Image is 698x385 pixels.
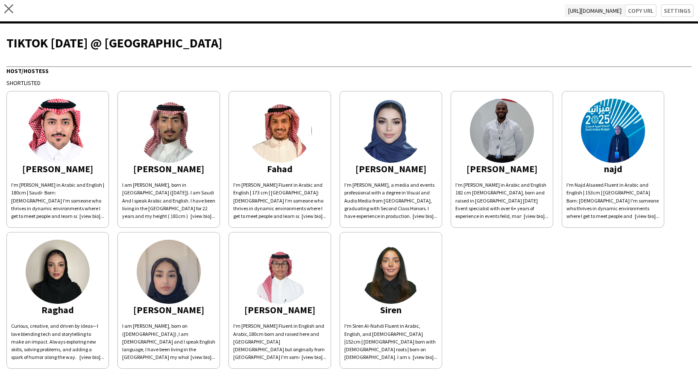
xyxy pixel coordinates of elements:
button: Copy url [625,4,657,17]
div: I'm [PERSON_NAME] Fluent in English and Arabic,180cm born and raised here and [GEOGRAPHIC_DATA] [... [233,322,326,361]
div: I'm [PERSON_NAME] in Arabic and English | 180cm | Saudi- Born: [DEMOGRAPHIC_DATA] I'm someone who... [11,181,104,220]
img: thumb-67309c33a9f9c.jpeg [137,99,201,163]
img: thumb-65ef5c59ed7f7.jpeg [137,240,201,304]
img: thumb-2b3b45e7-56f7-4c56-995a-20a80ce47680.jpg [581,99,645,163]
div: [PERSON_NAME] [122,165,215,173]
div: I'm [PERSON_NAME] in Arabic and English 182 cm [DEMOGRAPHIC_DATA], born and raised in [GEOGRAPHIC... [455,181,548,220]
div: Fahad [233,165,326,173]
div: [PERSON_NAME] [455,165,548,173]
div: Curious, creative, and driven by ideas—I love blending tech and storytelling to make an impact. A... [11,322,104,361]
img: thumb-6888ae0939b58.jpg [470,99,534,163]
div: [PERSON_NAME] [233,306,326,314]
div: I’m [PERSON_NAME], a media and events professional with a degree in Visual and Audio Media from [... [344,181,437,220]
img: thumb-661d66a5f0845.jpeg [248,99,312,163]
img: thumb-6740e0975d61b.jpeg [359,99,423,163]
img: thumb-681b9adc09739.jpeg [248,240,312,304]
div: I am [PERSON_NAME], born in [GEOGRAPHIC_DATA] ([DATE]). I am Saudi And I speak Arabic and English... [122,181,215,220]
div: Host/Hostess [6,66,692,75]
img: thumb-661fd7788fdb4.jpg [26,99,90,163]
div: TIKTOK [DATE] @ [GEOGRAPHIC_DATA] [6,36,692,49]
div: Shortlisted [6,79,692,87]
div: Siren [344,306,437,314]
div: I'm Najd Alsaeed Fluent in Arabic and English | 153cm | [GEOGRAPHIC_DATA] Born: [DEMOGRAPHIC_DATA... [566,181,660,220]
div: [PERSON_NAME] [344,165,437,173]
div: [PERSON_NAME] [11,165,104,173]
span: [URL][DOMAIN_NAME] [565,4,625,17]
div: I'm Siren Al-Nahdi Fluent in Arabic, English, and [DEMOGRAPHIC_DATA] |152cm | [DEMOGRAPHIC_DATA] ... [344,322,437,361]
div: I am [PERSON_NAME], born on ([DEMOGRAPHIC_DATA]) ,I am [DEMOGRAPHIC_DATA] and I speak English lan... [122,322,215,361]
div: I'm [PERSON_NAME] Fluent in Arabic and English | 173 cm | [GEOGRAPHIC_DATA]: [DEMOGRAPHIC_DATA] I... [233,181,326,220]
img: thumb-684788ecee290.jpeg [26,240,90,304]
div: najd [566,165,660,173]
button: Settings [661,4,694,17]
img: thumb-688c1de6628fd.jpeg [359,240,423,304]
div: Raghad [11,306,104,314]
div: [PERSON_NAME] [122,306,215,314]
